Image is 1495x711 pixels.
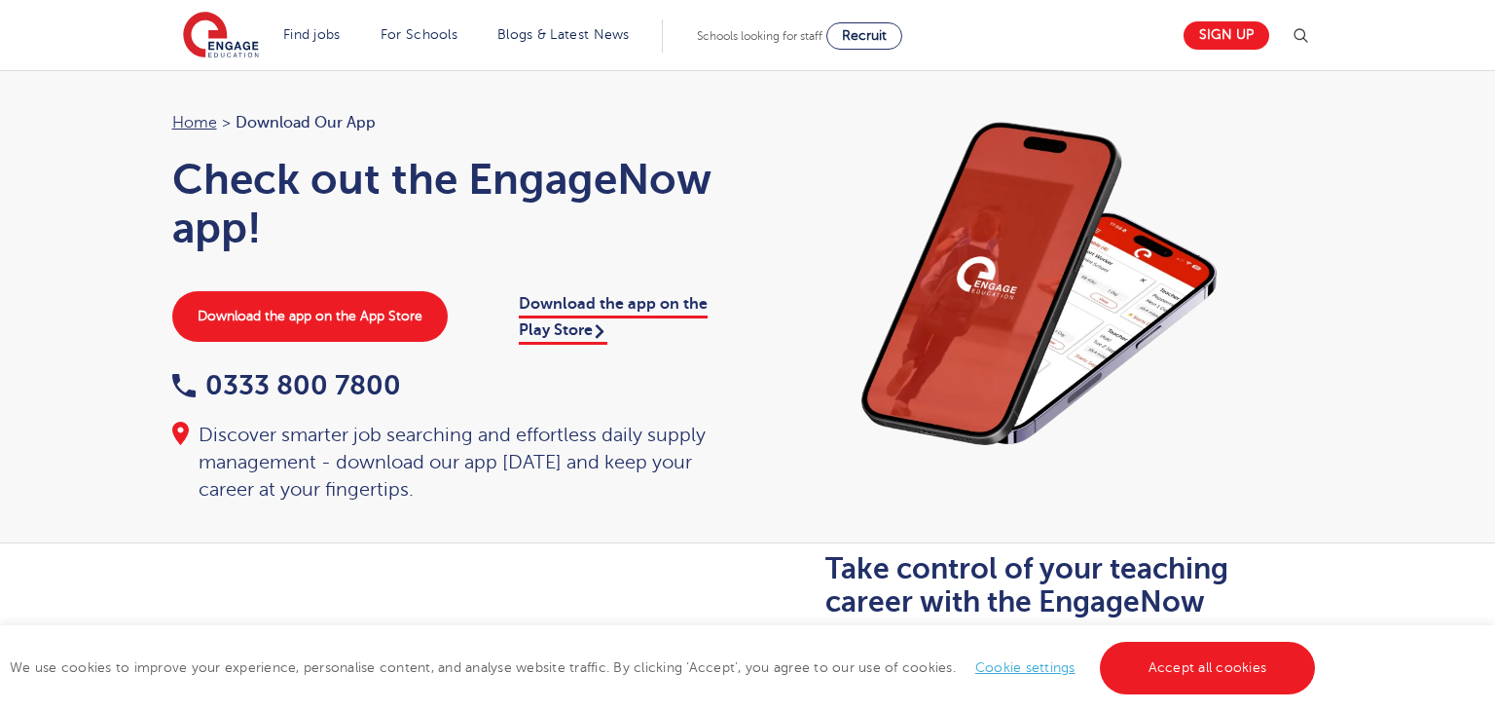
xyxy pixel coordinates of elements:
[236,110,376,135] span: Download our app
[172,110,729,135] nav: breadcrumb
[172,114,217,131] a: Home
[1100,642,1316,694] a: Accept all cookies
[497,27,630,42] a: Blogs & Latest News
[697,29,822,43] span: Schools looking for staff
[519,295,708,344] a: Download the app on the Play Store
[222,114,231,131] span: >
[283,27,341,42] a: Find jobs
[172,370,401,400] a: 0333 800 7800
[975,660,1076,675] a: Cookie settings
[826,22,902,50] a: Recruit
[172,155,729,252] h1: Check out the EngageNow app!
[842,28,887,43] span: Recruit
[172,422,729,504] div: Discover smarter job searching and effortless daily supply management - download our app [DATE] a...
[183,12,259,60] img: Engage Education
[825,552,1228,652] b: Take control of your teaching career with the EngageNow app
[1184,21,1269,50] a: Sign up
[172,291,448,342] a: Download the app on the App Store
[381,27,457,42] a: For Schools
[10,660,1320,675] span: We use cookies to improve your experience, personalise content, and analyse website traffic. By c...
